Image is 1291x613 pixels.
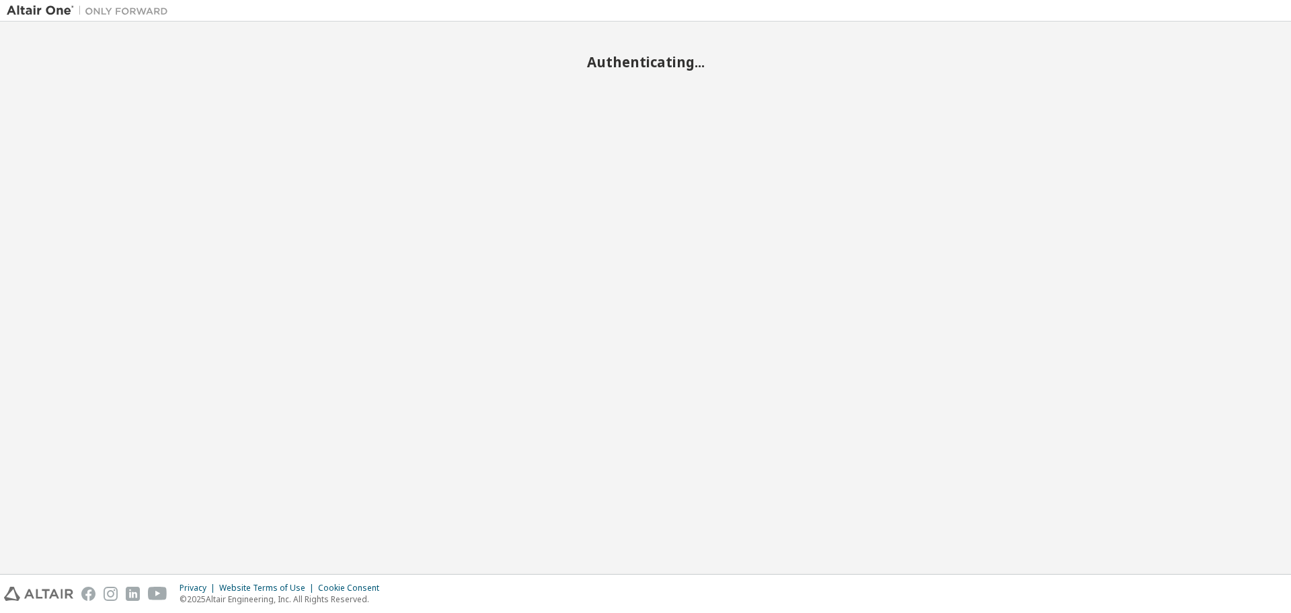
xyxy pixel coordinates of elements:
div: Privacy [180,583,219,593]
h2: Authenticating... [7,53,1284,71]
img: instagram.svg [104,587,118,601]
div: Cookie Consent [318,583,387,593]
div: Website Terms of Use [219,583,318,593]
img: altair_logo.svg [4,587,73,601]
img: Altair One [7,4,175,17]
p: © 2025 Altair Engineering, Inc. All Rights Reserved. [180,593,387,605]
img: facebook.svg [81,587,95,601]
img: youtube.svg [148,587,167,601]
img: linkedin.svg [126,587,140,601]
